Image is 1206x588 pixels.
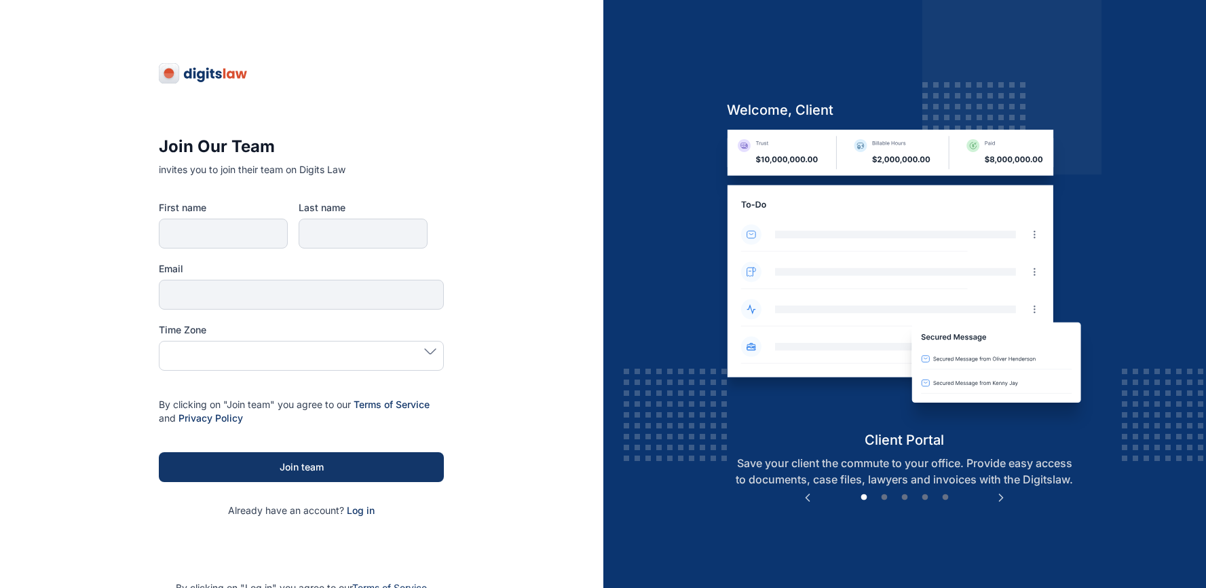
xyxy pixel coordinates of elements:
[347,504,375,516] a: Log in
[716,100,1093,120] h5: welcome, client
[716,455,1093,488] p: Save your client the commute to your office. Provide easy access to documents, case files, lawyer...
[898,491,911,504] button: 3
[716,430,1093,449] h5: client portal
[994,491,1008,504] button: Next
[159,163,444,177] p: invites you to join their team on Digits Law
[159,452,444,482] button: Join team
[181,460,422,474] div: Join team
[159,201,288,215] label: First name
[716,130,1093,430] img: client-portal
[299,201,428,215] label: Last name
[159,262,444,276] label: Email
[159,398,444,425] p: By clicking on "Join team" you agree to our and
[178,412,243,424] a: Privacy Policy
[857,491,871,504] button: 1
[159,62,248,84] img: digitslaw-logo
[801,491,814,504] button: Previous
[918,491,932,504] button: 4
[159,323,206,337] span: Time Zone
[878,491,891,504] button: 2
[939,491,952,504] button: 5
[159,504,444,517] p: Already have an account?
[159,136,444,158] h3: Join Our Team
[354,399,430,410] a: Terms of Service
